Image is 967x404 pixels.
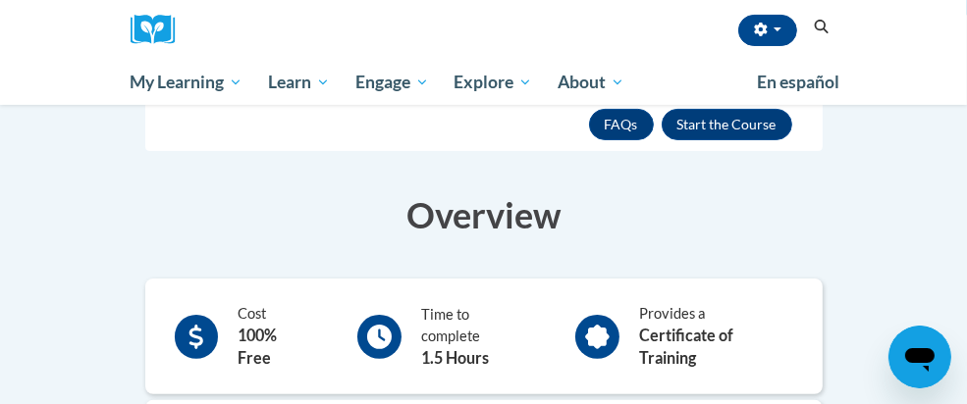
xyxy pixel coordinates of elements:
img: Logo brand [131,15,189,45]
span: My Learning [130,71,242,94]
a: Learn [255,60,343,105]
h3: Overview [145,190,823,239]
b: 1.5 Hours [421,348,489,367]
button: Account Settings [738,15,797,46]
b: Certificate of Training [639,326,733,367]
iframe: Button to launch messaging window [888,326,951,388]
a: Cox Campus [131,15,189,45]
div: Time to complete [421,304,531,370]
span: Explore [454,71,532,94]
a: My Learning [118,60,256,105]
a: FAQs [589,109,654,140]
button: Search [807,16,836,39]
b: 100% Free [238,326,277,367]
span: Engage [355,71,429,94]
a: En español [744,62,852,103]
span: About [558,71,624,94]
div: Main menu [116,60,852,105]
a: Explore [441,60,545,105]
div: Cost [238,303,313,370]
a: Engage [343,60,442,105]
a: About [545,60,637,105]
button: Enroll [662,109,792,140]
div: Provides a [639,303,793,370]
span: En español [757,72,839,92]
span: Learn [268,71,330,94]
